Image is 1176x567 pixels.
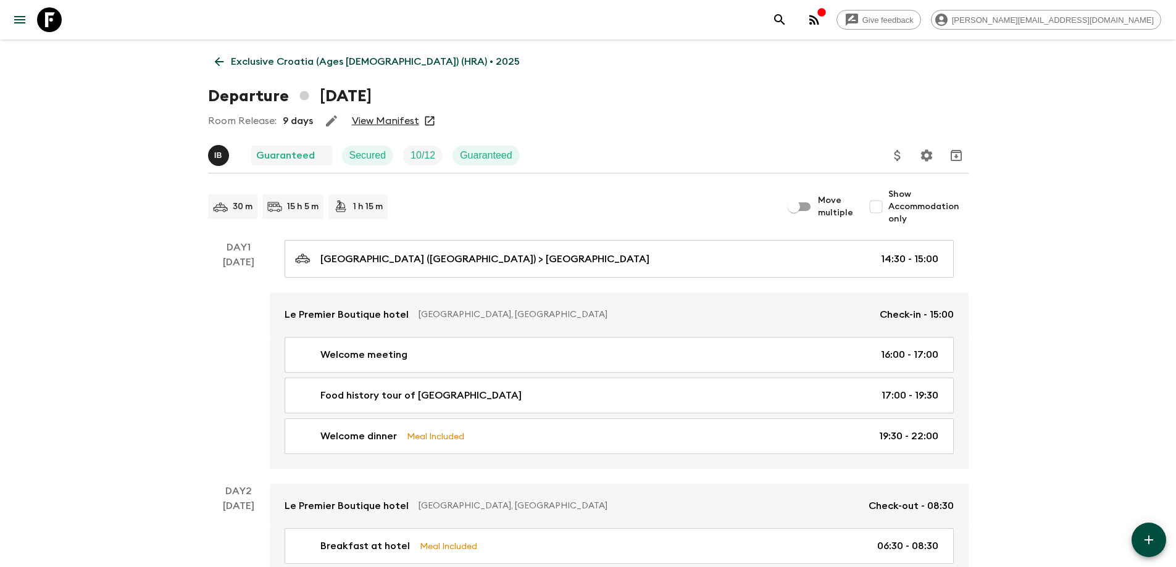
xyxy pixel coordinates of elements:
[285,307,409,322] p: Le Premier Boutique hotel
[877,539,938,553] p: 06:30 - 08:30
[231,54,520,69] p: Exclusive Croatia (Ages [DEMOGRAPHIC_DATA]) (HRA) • 2025
[270,484,969,528] a: Le Premier Boutique hotel[GEOGRAPHIC_DATA], [GEOGRAPHIC_DATA]Check-out - 08:30
[7,7,32,32] button: menu
[419,500,859,512] p: [GEOGRAPHIC_DATA], [GEOGRAPHIC_DATA]
[320,539,410,553] p: Breakfast at hotel
[407,429,464,443] p: Meal Included
[233,201,252,213] p: 30 m
[881,252,938,267] p: 14:30 - 15:00
[285,378,954,413] a: Food history tour of [GEOGRAPHIC_DATA]17:00 - 19:30
[285,240,954,278] a: [GEOGRAPHIC_DATA] ([GEOGRAPHIC_DATA]) > [GEOGRAPHIC_DATA]14:30 - 15:00
[285,528,954,564] a: Breakfast at hotelMeal Included06:30 - 08:30
[352,115,419,127] a: View Manifest
[856,15,920,25] span: Give feedback
[349,148,386,163] p: Secured
[208,145,231,166] button: IB
[885,143,910,168] button: Update Price, Early Bird Discount and Costs
[881,347,938,362] p: 16:00 - 17:00
[320,388,522,403] p: Food history tour of [GEOGRAPHIC_DATA]
[208,84,372,109] h1: Departure [DATE]
[208,484,270,499] p: Day 2
[914,143,939,168] button: Settings
[869,499,954,513] p: Check-out - 08:30
[208,240,270,255] p: Day 1
[460,148,512,163] p: Guaranteed
[818,194,854,219] span: Move multiple
[945,15,1161,25] span: [PERSON_NAME][EMAIL_ADDRESS][DOMAIN_NAME]
[208,149,231,159] span: Ivica Burić
[208,114,277,128] p: Room Release:
[283,114,313,128] p: 9 days
[285,418,954,454] a: Welcome dinnerMeal Included19:30 - 22:00
[320,252,649,267] p: [GEOGRAPHIC_DATA] ([GEOGRAPHIC_DATA]) > [GEOGRAPHIC_DATA]
[767,7,792,32] button: search adventures
[353,201,383,213] p: 1 h 15 m
[320,347,407,362] p: Welcome meeting
[420,539,477,553] p: Meal Included
[411,148,435,163] p: 10 / 12
[836,10,921,30] a: Give feedback
[882,388,938,403] p: 17:00 - 19:30
[944,143,969,168] button: Archive (Completed, Cancelled or Unsynced Departures only)
[888,188,969,225] span: Show Accommodation only
[285,337,954,373] a: Welcome meeting16:00 - 17:00
[287,201,319,213] p: 15 h 5 m
[270,292,969,337] a: Le Premier Boutique hotel[GEOGRAPHIC_DATA], [GEOGRAPHIC_DATA]Check-in - 15:00
[880,307,954,322] p: Check-in - 15:00
[879,429,938,444] p: 19:30 - 22:00
[208,49,527,74] a: Exclusive Croatia (Ages [DEMOGRAPHIC_DATA]) (HRA) • 2025
[403,146,443,165] div: Trip Fill
[419,308,870,321] p: [GEOGRAPHIC_DATA], [GEOGRAPHIC_DATA]
[342,146,394,165] div: Secured
[214,151,222,160] p: I B
[931,10,1161,30] div: [PERSON_NAME][EMAIL_ADDRESS][DOMAIN_NAME]
[320,429,397,444] p: Welcome dinner
[285,499,409,513] p: Le Premier Boutique hotel
[256,148,315,163] p: Guaranteed
[223,255,254,469] div: [DATE]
